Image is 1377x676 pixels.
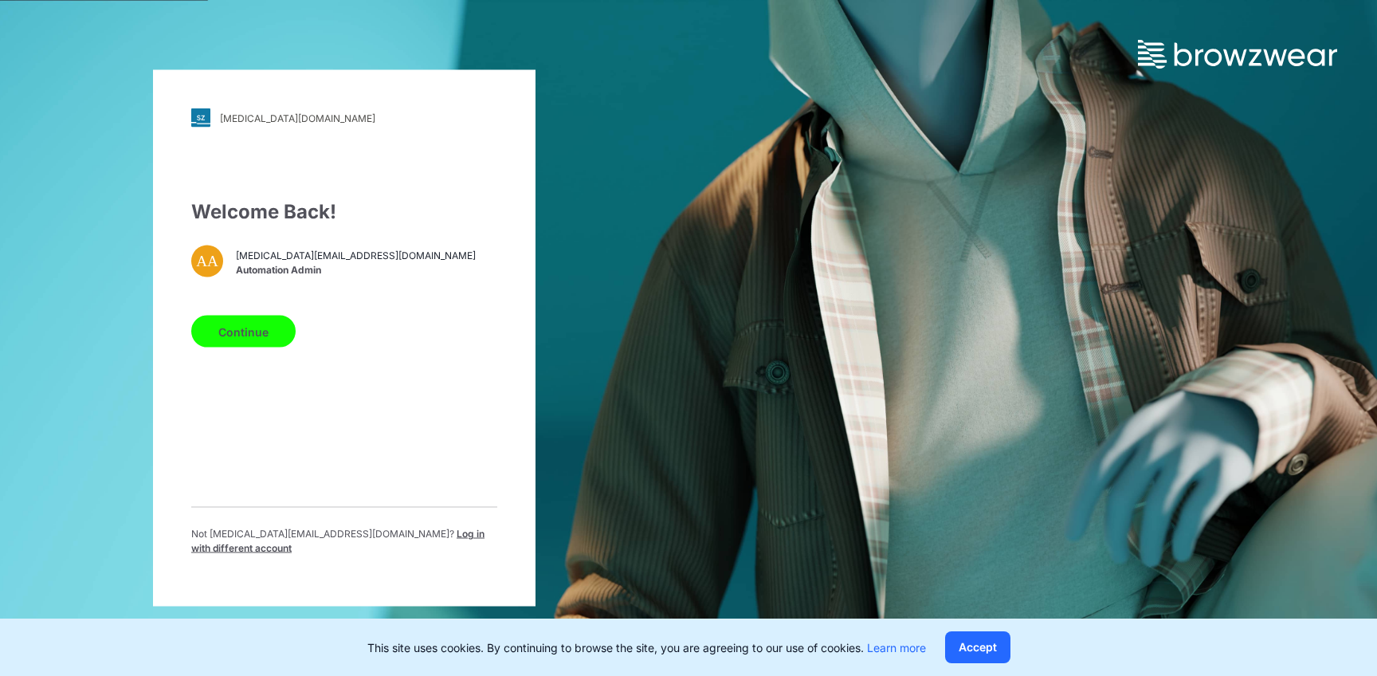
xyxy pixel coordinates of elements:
[191,527,497,556] p: Not [MEDICAL_DATA][EMAIL_ADDRESS][DOMAIN_NAME] ?
[191,198,497,226] div: Welcome Back!
[220,112,375,124] div: [MEDICAL_DATA][DOMAIN_NAME]
[367,639,926,656] p: This site uses cookies. By continuing to browse the site, you are agreeing to our use of cookies.
[191,108,210,128] img: svg+xml;base64,PHN2ZyB3aWR0aD0iMjgiIGhlaWdodD0iMjgiIHZpZXdCb3g9IjAgMCAyOCAyOCIgZmlsbD0ibm9uZSIgeG...
[191,108,497,128] a: [MEDICAL_DATA][DOMAIN_NAME]
[191,246,223,277] div: AA
[867,641,926,654] a: Learn more
[945,631,1010,663] button: Accept
[191,316,296,348] button: Continue
[236,262,476,277] span: Automation Admin
[1138,40,1337,69] img: browzwear-logo.73288ffb.svg
[236,248,476,262] span: [MEDICAL_DATA][EMAIL_ADDRESS][DOMAIN_NAME]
